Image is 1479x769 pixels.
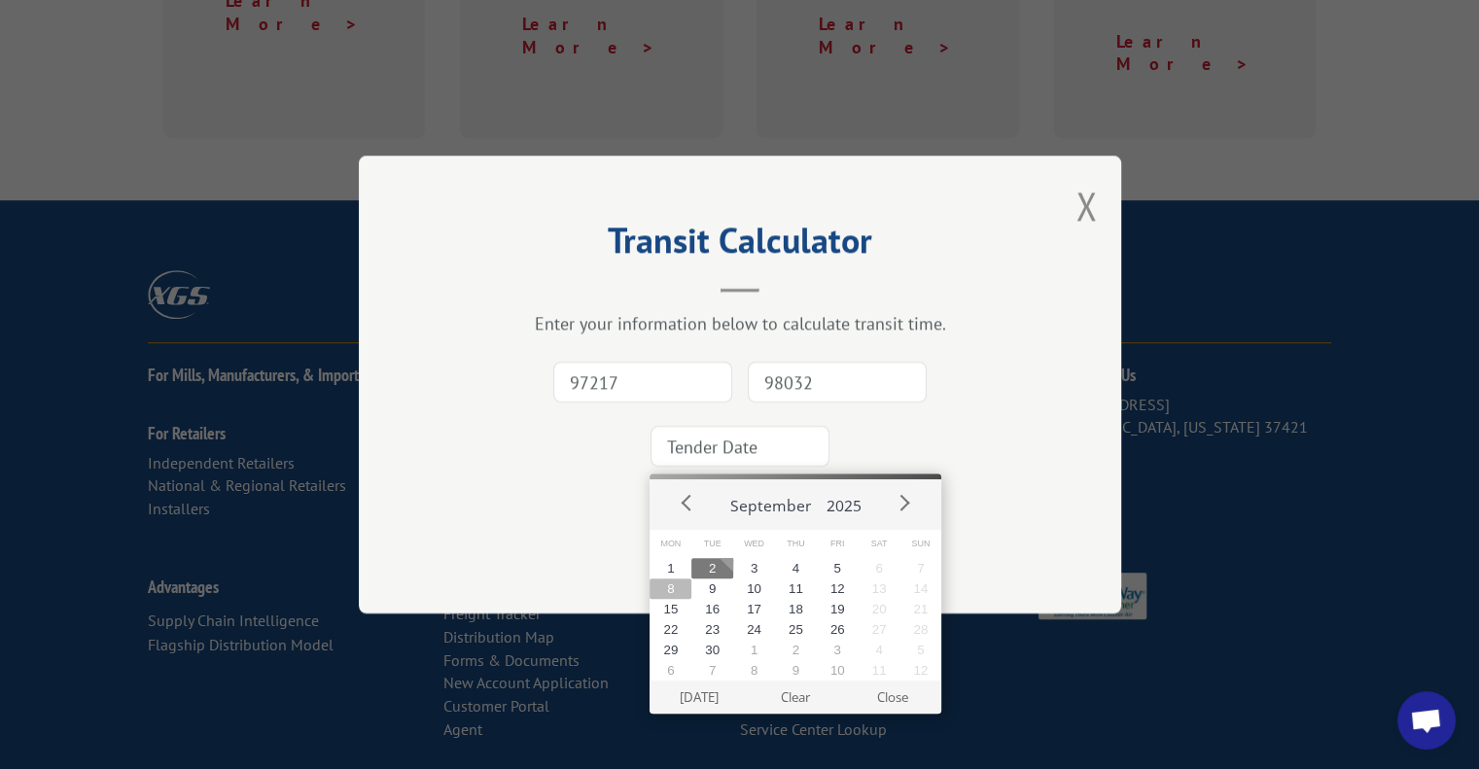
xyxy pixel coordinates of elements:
[859,558,900,578] button: 6
[899,578,941,599] button: 14
[691,530,733,558] span: Tue
[817,660,859,681] button: 10
[859,599,900,619] button: 20
[859,530,900,558] span: Sat
[817,619,859,640] button: 26
[733,640,775,660] button: 1
[733,578,775,599] button: 10
[733,660,775,681] button: 8
[553,362,732,402] input: Origin Zip
[733,530,775,558] span: Wed
[817,640,859,660] button: 3
[691,558,733,578] button: 2
[733,599,775,619] button: 17
[1397,691,1456,750] a: Open chat
[844,681,940,714] button: Close
[733,619,775,640] button: 24
[859,619,900,640] button: 27
[722,479,819,524] button: September
[817,530,859,558] span: Fri
[650,578,691,599] button: 8
[748,362,927,402] input: Dest. Zip
[859,640,900,660] button: 4
[650,558,691,578] button: 1
[889,488,918,517] button: Next
[748,681,844,714] button: Clear
[859,660,900,681] button: 11
[650,640,691,660] button: 29
[691,660,733,681] button: 7
[691,578,733,599] button: 9
[775,599,817,619] button: 18
[817,599,859,619] button: 19
[691,640,733,660] button: 30
[651,681,748,714] button: [DATE]
[650,619,691,640] button: 22
[775,619,817,640] button: 25
[775,640,817,660] button: 2
[651,426,829,467] input: Tender Date
[456,312,1024,334] div: Enter your information below to calculate transit time.
[673,488,702,517] button: Prev
[899,599,941,619] button: 21
[650,530,691,558] span: Mon
[899,619,941,640] button: 28
[859,578,900,599] button: 13
[775,530,817,558] span: Thu
[775,660,817,681] button: 9
[650,599,691,619] button: 15
[899,530,941,558] span: Sun
[817,558,859,578] button: 5
[817,578,859,599] button: 12
[650,660,691,681] button: 6
[691,599,733,619] button: 16
[899,640,941,660] button: 5
[819,479,869,524] button: 2025
[899,660,941,681] button: 12
[775,578,817,599] button: 11
[456,227,1024,263] h2: Transit Calculator
[691,619,733,640] button: 23
[775,558,817,578] button: 4
[1075,180,1097,231] button: Close modal
[899,558,941,578] button: 7
[733,558,775,578] button: 3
